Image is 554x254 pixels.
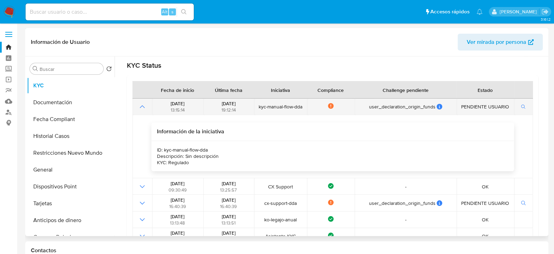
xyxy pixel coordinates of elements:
[27,161,115,178] button: General
[171,8,173,15] span: s
[177,7,191,17] button: search-icon
[458,34,543,51] button: Ver mirada por persona
[541,8,549,15] a: Salir
[27,111,115,128] button: Fecha Compliant
[467,34,526,51] span: Ver mirada por persona
[27,94,115,111] button: Documentación
[33,66,38,72] button: Buscar
[27,229,115,246] button: Cruces y Relaciones
[106,66,112,74] button: Volver al orden por defecto
[27,77,115,94] button: KYC
[499,8,539,15] p: camilafernanda.paredessaldano@mercadolibre.cl
[162,8,167,15] span: Alt
[27,145,115,161] button: Restricciones Nuevo Mundo
[31,247,543,254] h1: Contactos
[430,8,470,15] span: Accesos rápidos
[27,178,115,195] button: Dispositivos Point
[27,128,115,145] button: Historial Casos
[477,9,483,15] a: Notificaciones
[27,195,115,212] button: Tarjetas
[40,66,101,72] input: Buscar
[26,7,194,16] input: Buscar usuario o caso...
[27,212,115,229] button: Anticipos de dinero
[31,39,90,46] h1: Información de Usuario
